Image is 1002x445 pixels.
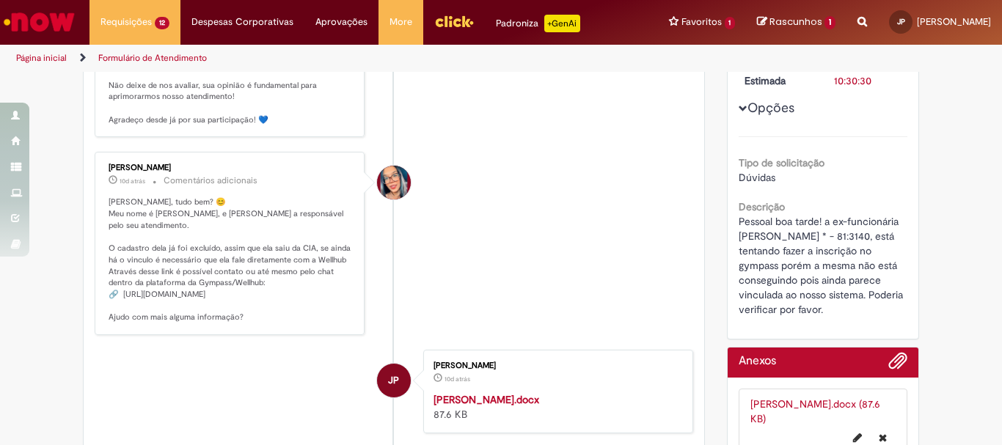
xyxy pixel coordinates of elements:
[445,375,470,383] time: 22/08/2025 11:30:24
[120,177,145,185] span: 10d atrás
[191,15,293,29] span: Despesas Corporativas
[11,45,657,72] ul: Trilhas de página
[16,52,67,64] a: Página inicial
[155,17,169,29] span: 12
[888,351,907,378] button: Adicionar anexos
[390,15,412,29] span: More
[739,156,824,169] b: Tipo de solicitação
[824,16,835,29] span: 1
[164,174,257,187] small: Comentários adicionais
[434,393,539,406] a: [PERSON_NAME].docx
[315,15,367,29] span: Aprovações
[434,361,678,370] div: [PERSON_NAME]
[109,196,353,323] p: [PERSON_NAME], tudo bem? 😊 Meu nome é [PERSON_NAME], e [PERSON_NAME] a responsável pelo seu atend...
[120,177,145,185] time: 22/08/2025 11:44:37
[496,15,580,32] div: Padroniza
[98,52,207,64] a: Formulário de Atendimento
[769,15,822,29] span: Rascunhos
[739,215,906,316] span: Pessoal boa tarde! a ex-funcionária [PERSON_NAME] * - 81:3140, está tentando fazer a inscrição no...
[100,15,152,29] span: Requisições
[725,17,736,29] span: 1
[544,15,580,32] p: +GenAi
[445,375,470,383] span: 10d atrás
[750,397,880,425] a: [PERSON_NAME].docx (87.6 KB)
[434,392,678,422] div: 87.6 KB
[739,171,775,184] span: Dúvidas
[388,363,399,398] span: JP
[897,17,905,26] span: JP
[377,166,411,199] div: Maira Priscila Da Silva Arnaldo
[834,59,902,88] div: [DATE] 10:30:30
[377,364,411,397] div: Joelma De Oliveira Pereira
[757,15,835,29] a: Rascunhos
[739,200,785,213] b: Descrição
[734,59,824,88] dt: Conclusão Estimada
[681,15,722,29] span: Favoritos
[109,163,353,172] div: [PERSON_NAME]
[917,15,991,28] span: [PERSON_NAME]
[739,355,776,368] h2: Anexos
[1,7,77,37] img: ServiceNow
[434,10,474,32] img: click_logo_yellow_360x200.png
